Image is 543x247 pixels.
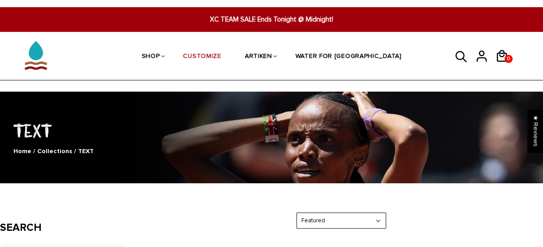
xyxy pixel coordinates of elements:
[295,33,402,81] a: WATER FOR [GEOGRAPHIC_DATA]
[505,53,512,65] span: 0
[168,14,374,25] span: XC TEAM SALE Ends Tonight @ Midnight!
[528,110,543,152] div: Click to open Judge.me floating reviews tab
[74,147,76,155] span: /
[495,66,515,67] a: 0
[183,33,221,81] a: CUSTOMIZE
[142,33,160,81] a: SHOP
[13,147,31,155] a: Home
[78,147,94,155] span: TEXT
[245,33,272,81] a: ARTIKEN
[33,147,35,155] span: /
[37,147,72,155] a: Collections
